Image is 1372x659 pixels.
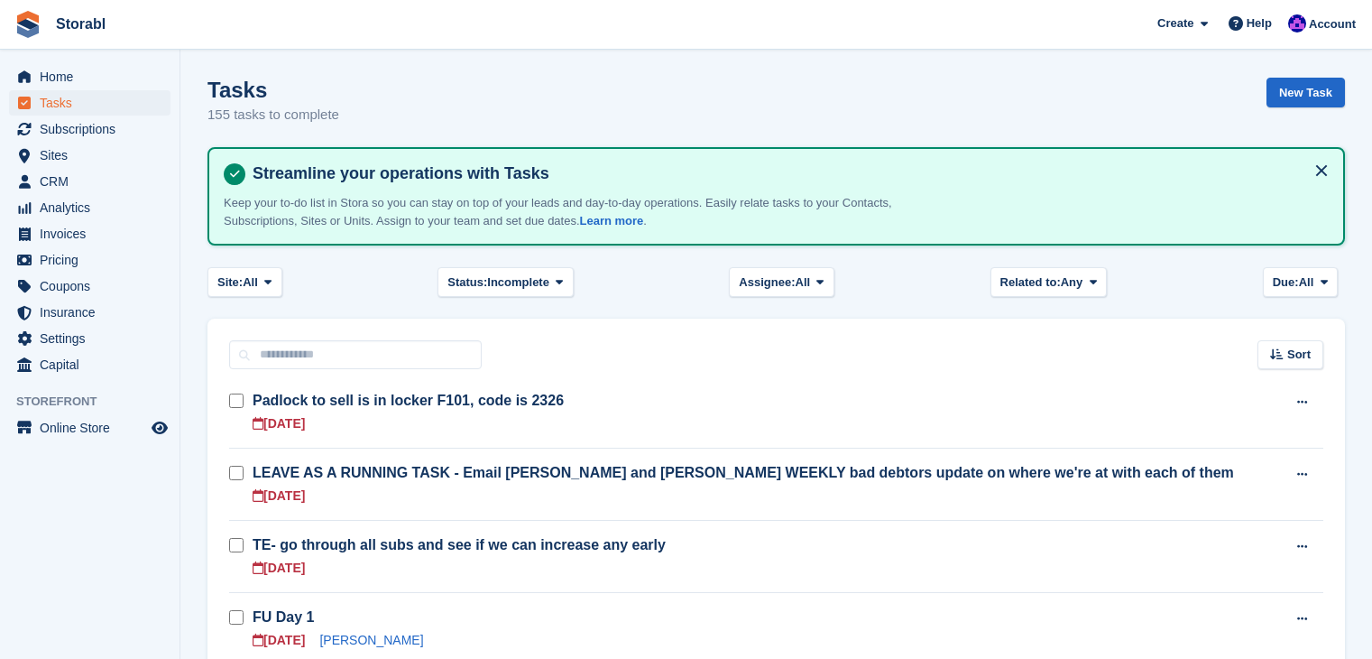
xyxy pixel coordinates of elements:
a: LEAVE AS A RUNNING TASK - Email [PERSON_NAME] and [PERSON_NAME] WEEKLY bad debtors update on wher... [253,465,1234,480]
span: Insurance [40,300,148,325]
a: menu [9,116,170,142]
a: menu [9,247,170,273]
a: [PERSON_NAME] [319,633,423,647]
a: TE- go through all subs and see if we can increase any early [253,537,666,552]
button: Site: All [207,267,282,297]
span: Incomplete [487,274,549,292]
span: Assignee: [739,274,795,292]
span: Site: [217,274,243,292]
p: Keep your to-do list in Stora so you can stay on top of your leads and day-to-day operations. Eas... [224,194,900,229]
a: menu [9,300,170,325]
span: Due: [1273,274,1299,292]
span: Settings [40,326,148,351]
span: Related to: [1000,274,1061,292]
span: Sites [40,143,148,168]
span: CRM [40,169,148,194]
a: FU Day 1 [253,609,314,625]
span: Subscriptions [40,116,148,142]
span: Account [1309,15,1356,33]
div: [DATE] [253,487,305,506]
button: Due: All [1263,267,1338,297]
span: Status: [447,274,487,292]
span: Tasks [40,90,148,116]
div: [DATE] [253,414,305,433]
span: Invoices [40,221,148,246]
span: Sort [1287,346,1311,364]
img: Bailey Hunt [1288,14,1306,32]
a: menu [9,169,170,194]
span: Storefront [16,393,180,411]
a: menu [9,415,170,441]
button: Related to: Any [990,267,1107,297]
span: Coupons [40,274,148,299]
a: Storabl [49,9,113,39]
span: All [243,274,258,292]
a: menu [9,90,170,116]
button: Assignee: All [729,267,834,297]
span: Analytics [40,195,148,220]
div: [DATE] [253,559,305,578]
a: menu [9,352,170,377]
span: Online Store [40,415,148,441]
a: Learn more [580,214,644,227]
span: All [1299,274,1314,292]
a: menu [9,195,170,220]
span: Help [1247,14,1272,32]
a: menu [9,326,170,351]
button: Status: Incomplete [437,267,573,297]
span: Capital [40,352,148,377]
a: menu [9,221,170,246]
h1: Tasks [207,78,339,102]
a: Preview store [149,417,170,439]
span: Home [40,64,148,89]
div: [DATE] [253,631,305,650]
span: Any [1061,274,1083,292]
a: New Task [1266,78,1345,107]
a: menu [9,143,170,168]
p: 155 tasks to complete [207,105,339,125]
span: All [796,274,811,292]
a: menu [9,64,170,89]
span: Create [1157,14,1193,32]
img: stora-icon-8386f47178a22dfd0bd8f6a31ec36ba5ce8667c1dd55bd0f319d3a0aa187defe.svg [14,11,41,38]
span: Pricing [40,247,148,273]
a: Padlock to sell is in locker F101, code is 2326 [253,393,564,408]
h4: Streamline your operations with Tasks [245,163,1329,184]
a: menu [9,274,170,299]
